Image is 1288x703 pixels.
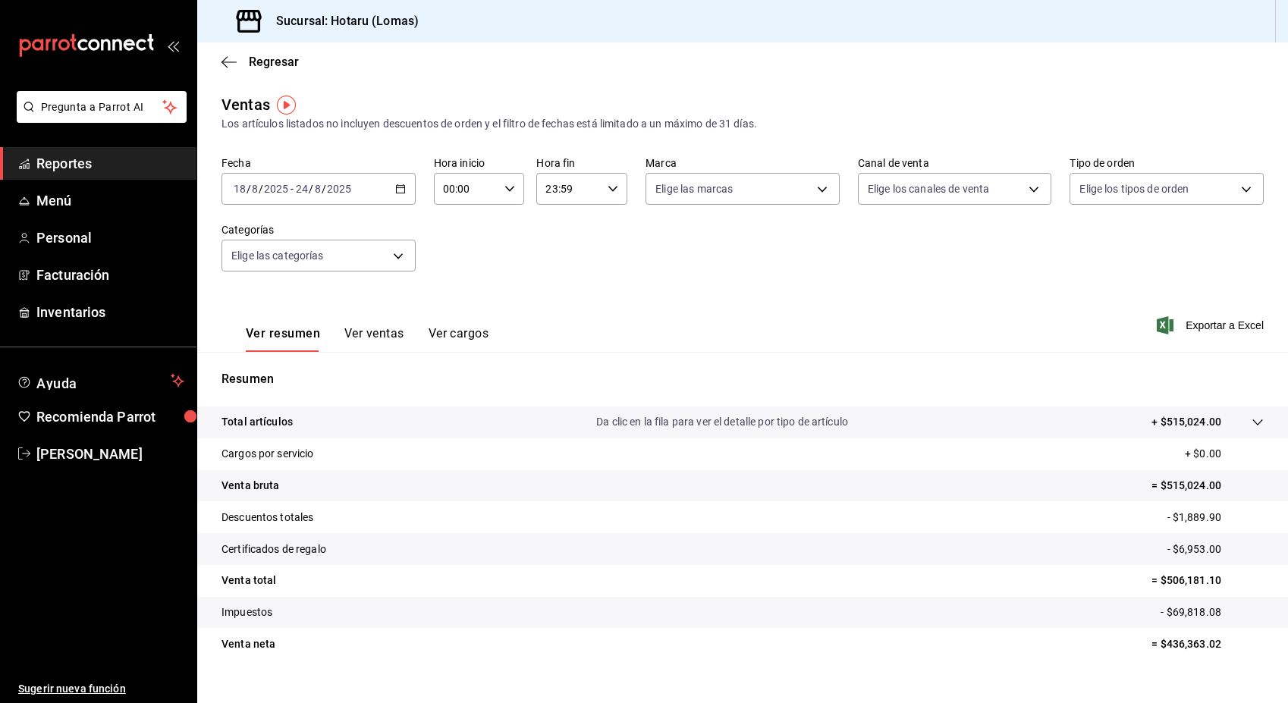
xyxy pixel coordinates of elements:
[221,478,279,494] p: Venta bruta
[221,636,275,652] p: Venta neta
[233,183,247,195] input: --
[1151,636,1264,652] p: = $436,363.02
[1079,181,1189,196] span: Elige los tipos de orden
[291,183,294,195] span: -
[221,370,1264,388] p: Resumen
[246,326,488,352] div: Pestañas de navegación
[221,93,270,116] div: Ventas
[1185,446,1264,462] p: + $0.00
[221,510,313,526] p: Descuentos totales
[36,446,143,462] font: [PERSON_NAME]
[36,409,156,425] font: Recomienda Parrot
[41,99,163,115] span: Pregunta a Parrot AI
[1151,414,1221,430] p: + $515,024.00
[11,110,187,126] a: Pregunta a Parrot AI
[1151,573,1264,588] p: = $506,181.10
[221,604,272,620] p: Impuestos
[259,183,263,195] span: /
[596,414,848,430] p: Da clic en la fila para ver el detalle por tipo de artículo
[1151,478,1264,494] p: = $515,024.00
[249,55,299,69] span: Regresar
[36,372,165,390] span: Ayuda
[1167,510,1264,526] p: - $1,889.90
[277,96,296,115] img: Marcador de información sobre herramientas
[221,541,326,557] p: Certificados de regalo
[251,183,259,195] input: --
[167,39,179,52] button: open_drawer_menu
[263,183,289,195] input: ----
[247,183,251,195] span: /
[314,183,322,195] input: --
[36,230,92,246] font: Personal
[264,12,419,30] h3: Sucursal: Hotaru (Lomas)
[231,248,324,263] span: Elige las categorías
[221,573,276,588] p: Venta total
[868,181,989,196] span: Elige los canales de venta
[295,183,309,195] input: --
[322,183,326,195] span: /
[1167,541,1264,557] p: - $6,953.00
[646,158,840,168] label: Marca
[1161,604,1264,620] p: - $69,818.08
[1070,158,1264,168] label: Tipo de orden
[434,158,525,168] label: Hora inicio
[36,267,109,283] font: Facturación
[536,158,627,168] label: Hora fin
[221,116,1264,132] div: Los artículos listados no incluyen descuentos de orden y el filtro de fechas está limitado a un m...
[344,326,404,352] button: Ver ventas
[36,155,92,171] font: Reportes
[36,304,105,320] font: Inventarios
[246,326,320,341] font: Ver resumen
[221,414,293,430] p: Total artículos
[36,193,72,209] font: Menú
[221,55,299,69] button: Regresar
[221,158,416,168] label: Fecha
[18,683,126,695] font: Sugerir nueva función
[309,183,313,195] span: /
[326,183,352,195] input: ----
[655,181,733,196] span: Elige las marcas
[221,446,314,462] p: Cargos por servicio
[858,158,1052,168] label: Canal de venta
[17,91,187,123] button: Pregunta a Parrot AI
[429,326,489,352] button: Ver cargos
[221,224,416,235] label: Categorías
[1186,319,1264,331] font: Exportar a Excel
[1160,316,1264,334] button: Exportar a Excel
